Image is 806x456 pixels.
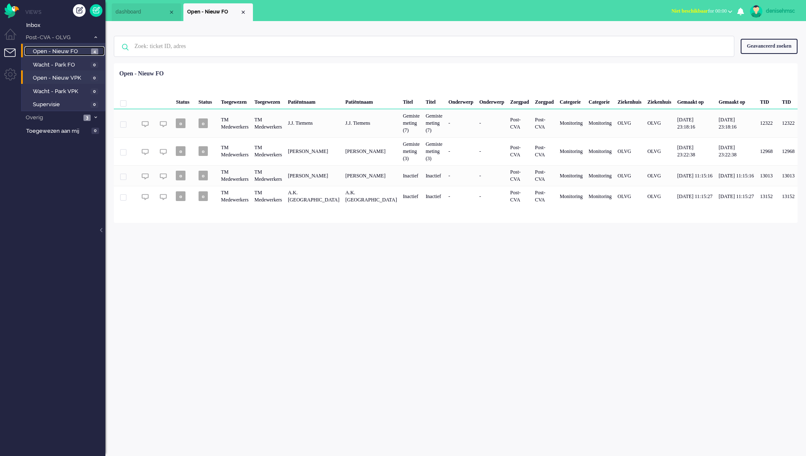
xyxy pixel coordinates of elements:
[446,186,476,207] div: -
[176,146,185,156] span: o
[24,99,105,109] a: Supervisie 0
[114,186,798,207] div: 13152
[557,92,586,109] div: Categorie
[757,109,779,137] div: 12322
[645,137,674,165] div: OLVG
[119,70,164,78] div: Open - Nieuw FO
[400,109,423,137] div: Gemiste meting (7)
[672,8,708,14] span: Niet beschikbaar
[645,186,674,207] div: OLVG
[586,186,615,207] div: Monitoring
[557,109,586,137] div: Monitoring
[252,165,285,186] div: TM Medewerkers
[285,109,342,137] div: J.J. Tiemens
[615,109,645,137] div: OLVG
[176,118,185,128] span: o
[199,171,208,180] span: o
[176,191,185,201] span: o
[24,34,90,42] span: Post-CVA - OLVG
[423,109,446,137] div: Gemiste meting (7)
[586,137,615,165] div: Monitoring
[666,5,737,17] button: Niet beschikbaarfor 00:00
[400,137,423,165] div: Gemiste meting (3)
[716,92,757,109] div: Gemaakt op
[557,186,586,207] div: Monitoring
[142,148,149,156] img: ic_chat_grey.svg
[160,193,167,201] img: ic_chat_grey.svg
[33,61,89,69] span: Wacht - Park FO
[532,137,557,165] div: Post-CVA
[645,109,674,137] div: OLVG
[183,3,253,21] li: View
[4,3,19,18] img: flow_omnibird.svg
[446,165,476,186] div: -
[25,8,105,16] li: Views
[645,165,674,186] div: OLVG
[4,29,23,48] li: Dashboard menu
[586,109,615,137] div: Monitoring
[423,186,446,207] div: Inactief
[4,68,23,87] li: Admin menu
[757,137,779,165] div: 12968
[160,173,167,180] img: ic_chat_grey.svg
[176,171,185,180] span: o
[160,148,167,156] img: ic_chat_grey.svg
[507,109,532,137] div: Post-CVA
[615,165,645,186] div: OLVG
[342,186,400,207] div: A.K. [GEOGRAPHIC_DATA]
[114,137,798,165] div: 12968
[342,137,400,165] div: [PERSON_NAME]
[112,3,181,21] li: Dashboard
[218,109,251,137] div: TM Medewerkers
[33,74,89,82] span: Open - Nieuw VPK
[716,186,757,207] div: [DATE] 11:15:27
[91,75,98,81] span: 0
[766,7,798,15] div: denisehmsc
[91,62,98,68] span: 0
[507,137,532,165] div: Post-CVA
[716,137,757,165] div: [DATE] 23:22:38
[142,173,149,180] img: ic_chat_grey.svg
[507,165,532,186] div: Post-CVA
[615,186,645,207] div: OLVG
[666,3,737,21] li: Niet beschikbaarfor 00:00
[4,5,19,12] a: Omnidesk
[532,92,557,109] div: Zorgpad
[779,165,798,186] div: 13013
[114,36,136,58] img: ic-search-icon.svg
[750,5,763,18] img: avatar
[557,137,586,165] div: Monitoring
[199,118,208,128] span: o
[26,127,89,135] span: Toegewezen aan mij
[24,20,105,30] a: Inbox
[446,109,476,137] div: -
[114,109,798,137] div: 12322
[476,109,507,137] div: -
[674,109,715,137] div: [DATE] 23:18:16
[199,146,208,156] span: o
[476,137,507,165] div: -
[24,73,105,82] a: Open - Nieuw VPK 0
[285,92,342,109] div: Patiëntnaam
[557,165,586,186] div: Monitoring
[615,137,645,165] div: OLVG
[532,186,557,207] div: Post-CVA
[285,165,342,186] div: [PERSON_NAME]
[342,109,400,137] div: J.J. Tiemens
[423,92,446,109] div: Titel
[285,186,342,207] div: A.K. [GEOGRAPHIC_DATA]
[476,165,507,186] div: -
[24,86,105,96] a: Wacht - Park VPK 0
[586,165,615,186] div: Monitoring
[33,88,89,96] span: Wacht - Park VPK
[160,121,167,128] img: ic_chat_grey.svg
[24,126,105,135] a: Toegewezen aan mij 0
[716,109,757,137] div: [DATE] 23:18:16
[218,165,251,186] div: TM Medewerkers
[173,92,195,109] div: Status
[674,165,715,186] div: [DATE] 11:15:16
[116,8,168,16] span: dashboard
[423,165,446,186] div: Inactief
[26,21,105,30] span: Inbox
[748,5,798,18] a: denisehmsc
